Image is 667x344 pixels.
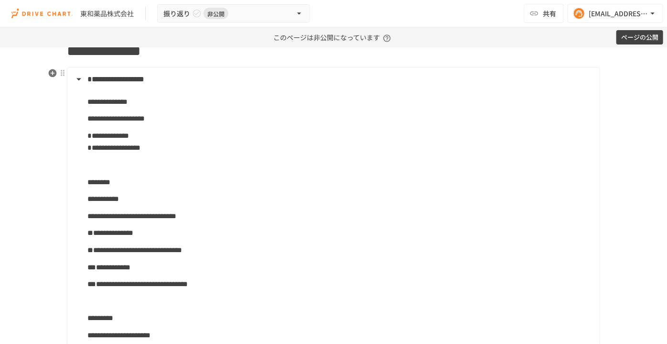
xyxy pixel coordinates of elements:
div: [EMAIL_ADDRESS][DOMAIN_NAME] [589,8,648,20]
button: 共有 [524,4,564,23]
span: 振り返り [163,8,190,20]
button: [EMAIL_ADDRESS][DOMAIN_NAME] [568,4,663,23]
button: ページの公開 [616,30,663,45]
span: 非公開 [204,9,228,19]
p: このページは非公開になっています [274,27,394,47]
img: i9VDDS9JuLRLX3JIUyK59LcYp6Y9cayLPHs4hOxMB9W [11,6,73,21]
div: 東和薬品株式会社 [80,9,134,19]
span: 共有 [543,8,556,19]
button: 振り返り非公開 [157,4,310,23]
